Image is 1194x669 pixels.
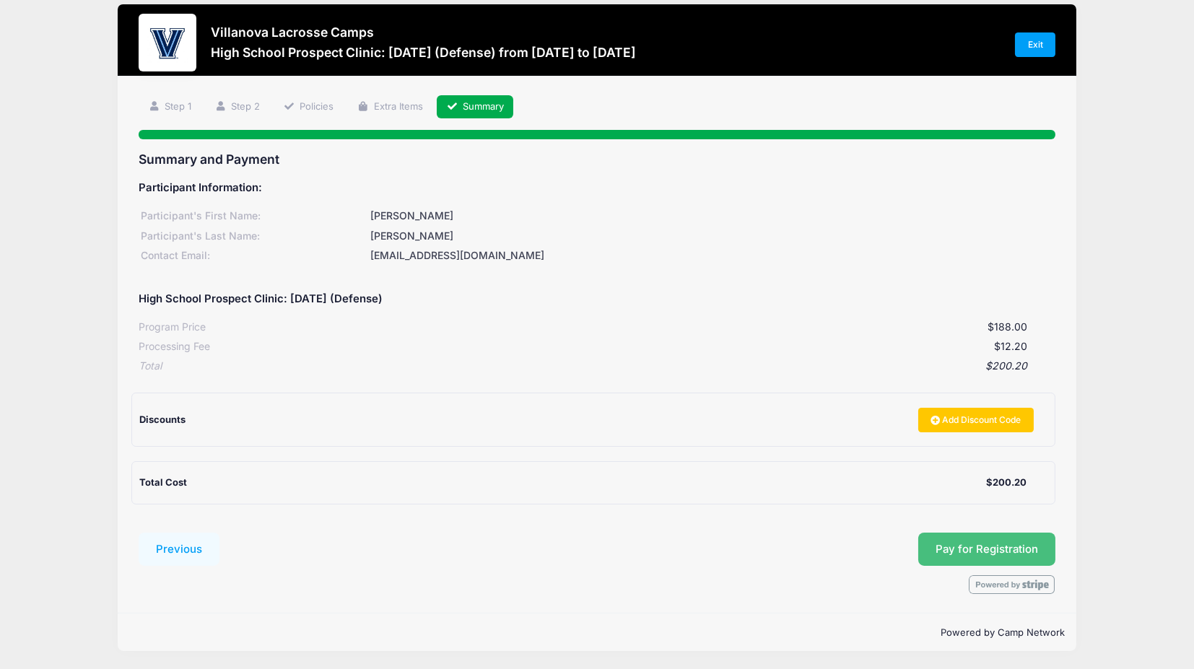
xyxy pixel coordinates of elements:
div: Processing Fee [139,339,210,354]
div: $200.20 [986,476,1027,490]
div: Participant's Last Name: [139,229,367,244]
div: Participant's First Name: [139,209,367,224]
h3: High School Prospect Clinic: [DATE] (Defense) from [DATE] to [DATE] [211,45,636,60]
div: $12.20 [210,339,1027,354]
a: Step 2 [205,95,269,119]
p: Powered by Camp Network [129,626,1065,640]
div: $200.20 [162,359,1027,374]
h5: High School Prospect Clinic: [DATE] (Defense) [139,293,383,306]
div: Contact Email: [139,248,367,263]
span: Pay for Registration [936,543,1038,556]
button: Pay for Registration [918,533,1055,566]
h5: Participant Information: [139,182,1055,195]
div: Total Cost [139,476,986,490]
a: Policies [274,95,344,119]
a: Extra Items [348,95,432,119]
a: Step 1 [139,95,201,119]
h3: Summary and Payment [139,152,1055,167]
h3: Villanova Lacrosse Camps [211,25,636,40]
a: Add Discount Code [918,408,1034,432]
button: Previous [139,533,219,566]
div: Total [139,359,162,374]
span: $188.00 [988,320,1027,333]
div: Program Price [139,320,206,335]
a: Summary [437,95,513,119]
div: [EMAIL_ADDRESS][DOMAIN_NAME] [368,248,1055,263]
div: [PERSON_NAME] [368,229,1055,244]
a: Exit [1015,32,1055,57]
div: [PERSON_NAME] [368,209,1055,224]
span: Discounts [139,414,186,425]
